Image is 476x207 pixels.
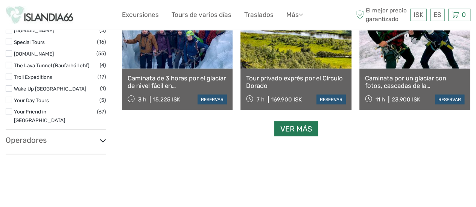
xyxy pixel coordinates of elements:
a: Excursiones [122,9,159,20]
a: Más [286,9,303,20]
p: We're away right now. Please check back later! [11,13,85,19]
h3: Operadores [6,136,106,145]
span: 0 [461,11,467,18]
div: 169.900 ISK [271,96,302,103]
button: Open LiveChat chat widget [87,12,96,21]
span: (16) [97,38,106,46]
span: (55) [96,49,106,58]
a: Tour privado exprés por el Círculo Dorado [246,74,345,90]
span: 3 h [138,96,146,103]
a: Traslados [244,9,274,20]
a: [DOMAIN_NAME] [14,51,54,57]
a: Your Friend in [GEOGRAPHIC_DATA] [14,109,65,123]
a: Ver más [274,121,318,137]
a: Wake Up [GEOGRAPHIC_DATA] [14,86,86,92]
span: (4) [100,61,106,70]
div: ES [430,9,445,21]
a: Troll Expeditions [14,74,52,80]
span: ISK [414,11,423,18]
div: 23.900 ISK [392,96,420,103]
a: [DOMAIN_NAME] [14,27,54,33]
span: (5) [99,26,106,35]
span: (5) [99,96,106,104]
span: El mejor precio garantizado [354,6,408,23]
a: Your Day Tours [14,97,49,103]
a: reservar [198,95,227,104]
a: reservar [435,95,464,104]
span: (67) [97,107,106,116]
a: Special Tours [14,39,45,45]
span: (1) [100,84,106,93]
a: Caminata de 3 horas por el glaciar de nivel fácil en [GEOGRAPHIC_DATA] [128,74,227,90]
a: Tours de varios días [172,9,231,20]
a: The Lava Tunnel (Raufarhóll ehf) [14,62,90,68]
span: (17) [97,73,106,81]
a: Caminata por un glaciar con fotos, cascadas de la [PERSON_NAME] sur y playa de [GEOGRAPHIC_DATA] [365,74,464,90]
a: reservar [316,95,346,104]
span: 7 h [257,96,265,103]
span: 11 h [376,96,385,103]
img: Islandia66 [6,6,73,24]
div: 15.225 ISK [153,96,180,103]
